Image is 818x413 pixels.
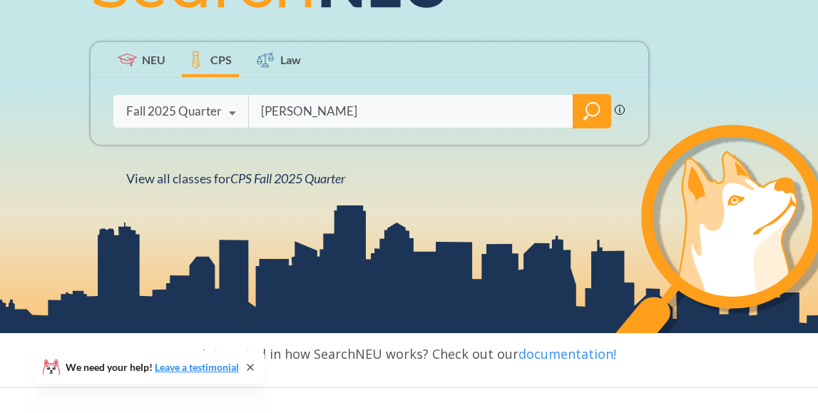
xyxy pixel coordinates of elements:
[573,94,611,128] div: magnifying glass
[210,51,232,68] span: CPS
[260,96,563,126] input: Class, professor, course number, "phrase"
[280,51,301,68] span: Law
[583,101,600,121] svg: magnifying glass
[518,345,616,362] a: documentation!
[230,170,345,186] span: CPS Fall 2025 Quarter
[142,51,165,68] span: NEU
[126,170,345,186] span: View all classes for
[126,103,222,119] div: Fall 2025 Quarter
